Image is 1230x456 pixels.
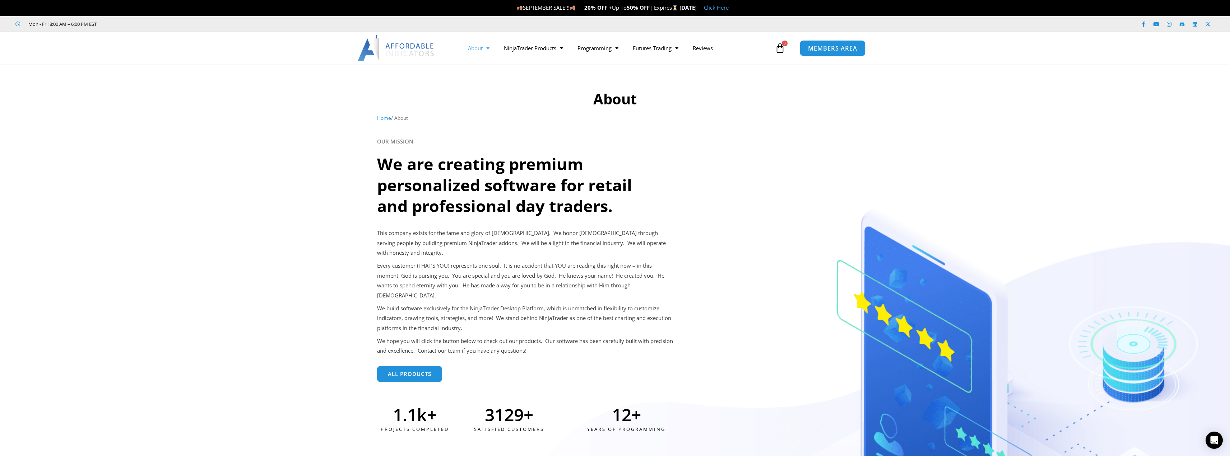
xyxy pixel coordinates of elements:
p: Every customer (THAT’S YOU) represents one soul. It is no accident that YOU are reading this righ... [377,261,673,301]
a: NinjaTrader Products [497,40,570,56]
nav: Menu [461,40,773,56]
span: + [631,406,700,423]
span: + [524,406,564,423]
a: Futures Trading [626,40,686,56]
h2: We are creating premium personalized software for retail and professional day traders. [377,154,663,217]
span: SEPTEMBER SALE!!! Up To | Expires [517,4,679,11]
span: 12 [612,406,631,423]
a: All Products [377,366,442,382]
h1: About [377,89,853,109]
strong: 50% OFF [627,4,650,11]
a: Home [377,114,391,121]
a: 0 [764,38,796,58]
img: LogoAI | Affordable Indicators – NinjaTrader [358,35,435,61]
span: 1.1 [393,406,417,423]
p: This company exists for the fame and glory of [DEMOGRAPHIC_DATA]. We honor [DEMOGRAPHIC_DATA] thr... [377,228,673,258]
a: Programming [570,40,626,56]
iframe: Customer reviews powered by Trustpilot [107,20,214,28]
a: Click Here [704,4,729,11]
span: MEMBERS AREA [808,45,857,51]
a: MEMBERS AREA [800,40,865,56]
div: Projects Completed [377,423,452,435]
span: 3129 [485,406,524,423]
span: k+ [417,406,452,423]
h6: OUR MISSION [377,138,853,145]
nav: Breadcrumb [377,113,853,123]
strong: 20% OFF + [584,4,612,11]
strong: [DATE] [679,4,697,11]
span: Mon - Fri: 8:00 AM – 6:00 PM EST [27,20,97,28]
div: Satisfied Customers [454,423,563,435]
span: All Products [388,371,431,377]
img: 🍂 [517,5,523,10]
img: 🍂 [570,5,575,10]
div: Years of programming [553,423,700,435]
span: 0 [782,41,788,46]
a: Reviews [686,40,720,56]
div: Open Intercom Messenger [1206,432,1223,449]
a: About [461,40,497,56]
img: ⌛ [672,5,678,10]
p: We build software exclusively for the NinjaTrader Desktop Platform, which is unmatched in flexibi... [377,304,673,334]
p: We hope you will click the button below to check out our products. Our software has been carefull... [377,336,673,356]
